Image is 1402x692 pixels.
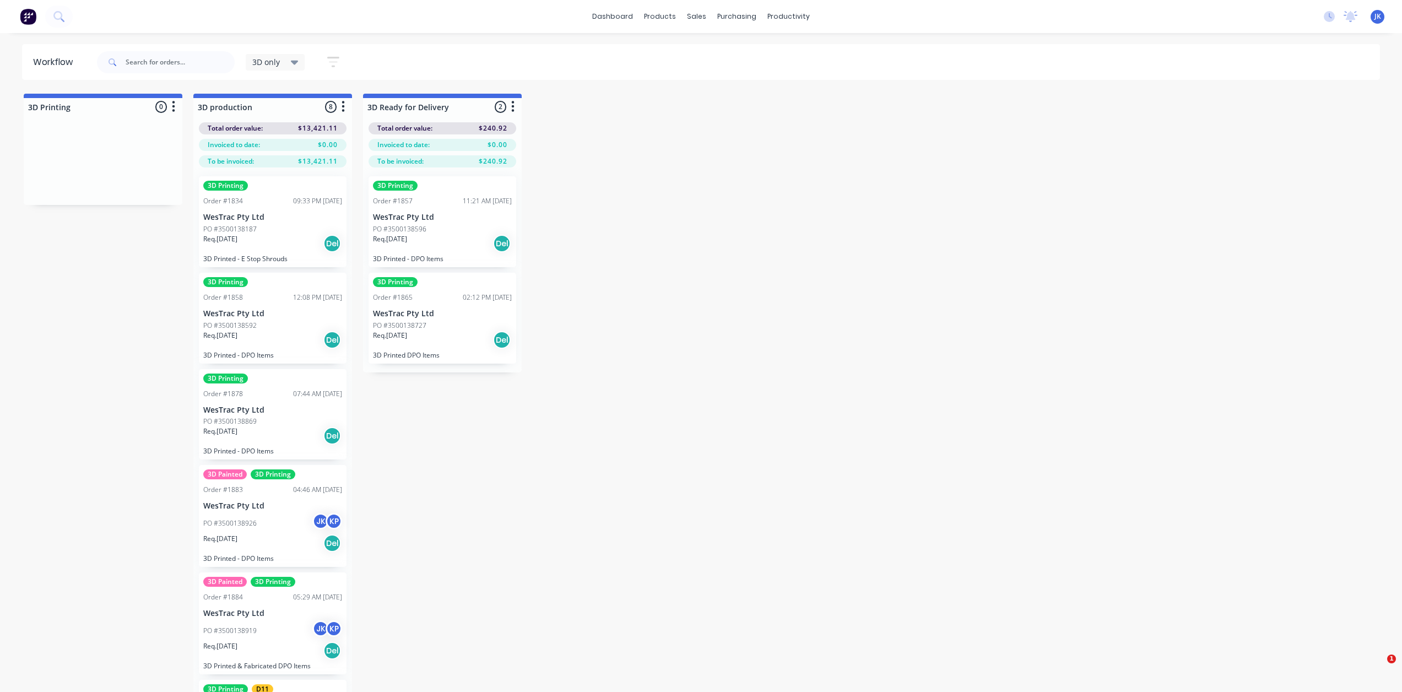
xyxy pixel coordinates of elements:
div: Order #1878 [203,389,243,399]
div: 3D PrintingOrder #183409:33 PM [DATE]WesTrac Pty LtdPO #3500138187Req.[DATE]Del3D Printed - E Sto... [199,176,347,267]
p: Req. [DATE] [373,331,407,340]
p: WesTrac Pty Ltd [203,406,342,415]
div: Del [323,427,341,445]
div: Del [323,331,341,349]
iframe: Intercom live chat [1365,655,1391,681]
p: WesTrac Pty Ltd [203,609,342,618]
div: 3D PrintingOrder #185711:21 AM [DATE]WesTrac Pty LtdPO #3500138596Req.[DATE]Del3D Printed - DPO I... [369,176,516,267]
span: $13,421.11 [298,123,338,133]
div: Order #1834 [203,196,243,206]
span: Total order value: [377,123,432,133]
div: 3D PrintingOrder #186502:12 PM [DATE]WesTrac Pty LtdPO #3500138727Req.[DATE]Del3D Printed DPO Items [369,273,516,364]
span: To be invoiced: [377,156,424,166]
div: 3D Painted [203,577,247,587]
span: To be invoiced: [208,156,254,166]
div: 3D Printing [373,277,418,287]
span: $240.92 [479,123,507,133]
p: 3D Printed - DPO Items [203,447,342,455]
div: products [638,8,681,25]
p: WesTrac Pty Ltd [203,309,342,318]
p: Req. [DATE] [373,234,407,244]
span: $0.00 [488,140,507,150]
a: dashboard [587,8,638,25]
div: JK [312,513,329,529]
div: 07:44 AM [DATE] [293,389,342,399]
p: PO #3500138926 [203,518,257,528]
p: WesTrac Pty Ltd [373,309,512,318]
input: Search for orders... [126,51,235,73]
div: KP [326,620,342,637]
div: productivity [762,8,815,25]
div: 02:12 PM [DATE] [463,293,512,302]
div: 3D Printing [203,277,248,287]
span: JK [1374,12,1381,21]
p: Req. [DATE] [203,534,237,544]
p: 3D Printed - E Stop Shrouds [203,255,342,263]
div: Workflow [33,56,78,69]
div: 3D PrintingOrder #185812:08 PM [DATE]WesTrac Pty LtdPO #3500138592Req.[DATE]Del3D Printed - DPO I... [199,273,347,364]
span: Invoiced to date: [208,140,260,150]
div: 3D PrintingOrder #187807:44 AM [DATE]WesTrac Pty LtdPO #3500138869Req.[DATE]Del3D Printed - DPO I... [199,369,347,460]
p: 3D Printed & Fabricated DPO Items [203,662,342,670]
p: PO #3500138919 [203,626,257,636]
p: Req. [DATE] [203,641,237,651]
div: KP [326,513,342,529]
div: Order #1857 [373,196,413,206]
span: $0.00 [318,140,338,150]
p: PO #3500138596 [373,224,426,234]
p: Req. [DATE] [203,234,237,244]
div: 3D Painted3D PrintingOrder #188405:29 AM [DATE]WesTrac Pty LtdPO #3500138919JKKPReq.[DATE]Del3D P... [199,572,347,674]
div: Order #1883 [203,485,243,495]
div: 09:33 PM [DATE] [293,196,342,206]
span: 3D only [252,56,280,68]
div: 05:29 AM [DATE] [293,592,342,602]
div: purchasing [712,8,762,25]
div: 3D Printing [251,577,295,587]
div: 3D Printing [373,181,418,191]
span: 1 [1387,655,1396,663]
p: Req. [DATE] [203,331,237,340]
span: $13,421.11 [298,156,338,166]
div: Del [493,331,511,349]
div: 3D Painted [203,469,247,479]
div: Del [323,642,341,659]
div: 3D Painted3D PrintingOrder #188304:46 AM [DATE]WesTrac Pty LtdPO #3500138926JKKPReq.[DATE]Del3D P... [199,465,347,567]
p: WesTrac Pty Ltd [373,213,512,222]
div: 3D Printing [203,374,248,383]
div: JK [312,620,329,637]
span: $240.92 [479,156,507,166]
p: PO #3500138592 [203,321,257,331]
p: 3D Printed - DPO Items [203,351,342,359]
p: 3D Printed - DPO Items [373,255,512,263]
div: Del [493,235,511,252]
div: Del [323,235,341,252]
p: Req. [DATE] [203,426,237,436]
div: Order #1865 [373,293,413,302]
div: 12:08 PM [DATE] [293,293,342,302]
div: Order #1858 [203,293,243,302]
div: sales [681,8,712,25]
span: Total order value: [208,123,263,133]
div: 04:46 AM [DATE] [293,485,342,495]
p: 3D Printed - DPO Items [203,554,342,563]
p: PO #3500138727 [373,321,426,331]
div: 3D Printing [251,469,295,479]
p: WesTrac Pty Ltd [203,213,342,222]
img: Factory [20,8,36,25]
div: Del [323,534,341,552]
div: Order #1884 [203,592,243,602]
p: WesTrac Pty Ltd [203,501,342,511]
span: Invoiced to date: [377,140,430,150]
p: 3D Printed DPO Items [373,351,512,359]
div: 11:21 AM [DATE] [463,196,512,206]
div: 3D Printing [203,181,248,191]
p: PO #3500138187 [203,224,257,234]
p: PO #3500138869 [203,417,257,426]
